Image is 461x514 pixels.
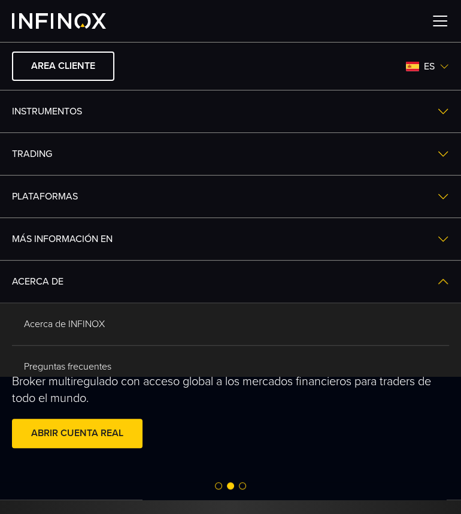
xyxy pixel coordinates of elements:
span: es [419,59,439,74]
a: Acerca de INFINOX [12,303,449,345]
span: Go to slide 3 [239,482,246,489]
p: Broker multiregulado con acceso global a los mercados financieros para traders de todo el mundo. [12,373,449,407]
div: Lleve su experiencia de trading al siguiente nivel con [12,359,449,452]
a: AREA CLIENTE [12,52,114,81]
span: Go to slide 2 [227,482,234,489]
span: Go to slide 1 [215,482,222,489]
a: ABRIR CUENTA REAL [12,419,142,448]
a: Preguntas frecuentes [12,346,449,388]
